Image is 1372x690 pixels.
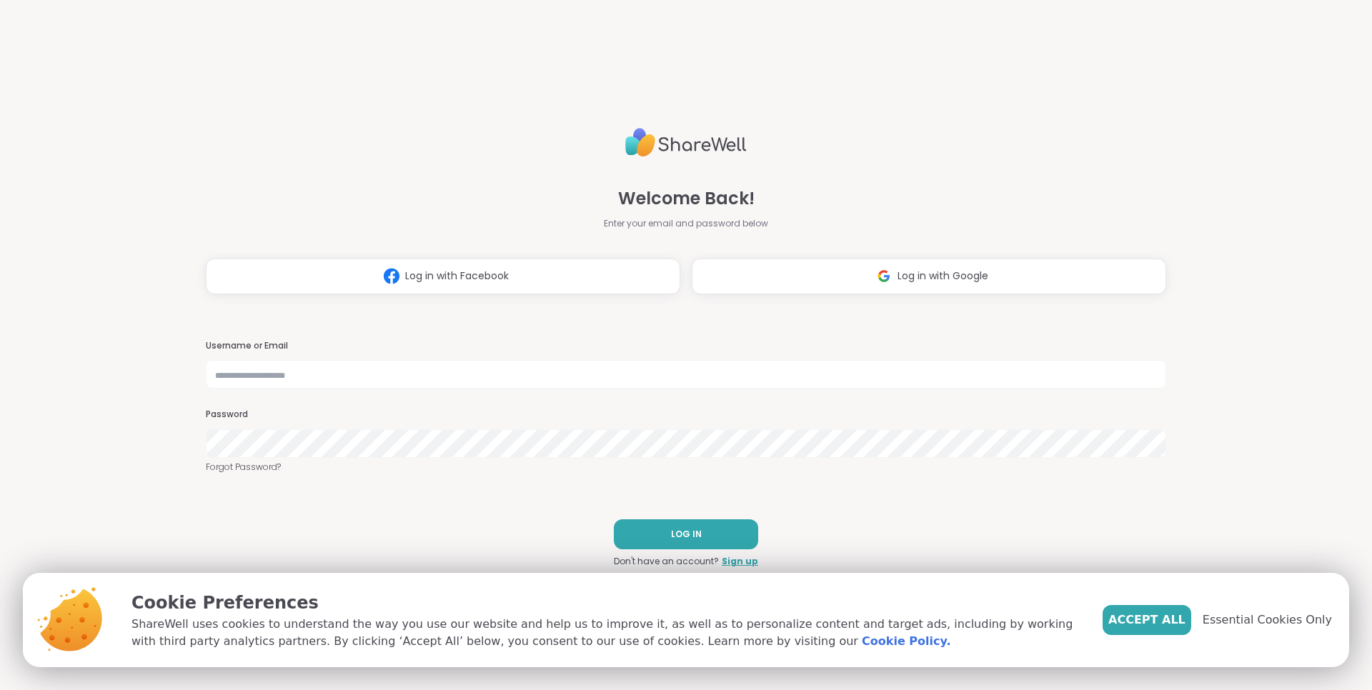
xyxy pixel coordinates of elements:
[671,528,702,541] span: LOG IN
[614,555,719,568] span: Don't have an account?
[131,616,1080,650] p: ShareWell uses cookies to understand the way you use our website and help us to improve it, as we...
[862,633,950,650] a: Cookie Policy.
[378,263,405,289] img: ShareWell Logomark
[1103,605,1191,635] button: Accept All
[614,519,758,549] button: LOG IN
[206,409,1166,421] h3: Password
[1108,611,1185,629] span: Accept All
[1203,611,1332,629] span: Essential Cookies Only
[206,340,1166,352] h3: Username or Email
[870,263,898,289] img: ShareWell Logomark
[692,259,1166,294] button: Log in with Google
[405,269,509,284] span: Log in with Facebook
[898,269,988,284] span: Log in with Google
[604,217,768,230] span: Enter your email and password below
[625,122,747,163] img: ShareWell Logo
[131,590,1080,616] p: Cookie Preferences
[618,186,755,211] span: Welcome Back!
[206,461,1166,474] a: Forgot Password?
[206,259,680,294] button: Log in with Facebook
[722,555,758,568] a: Sign up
